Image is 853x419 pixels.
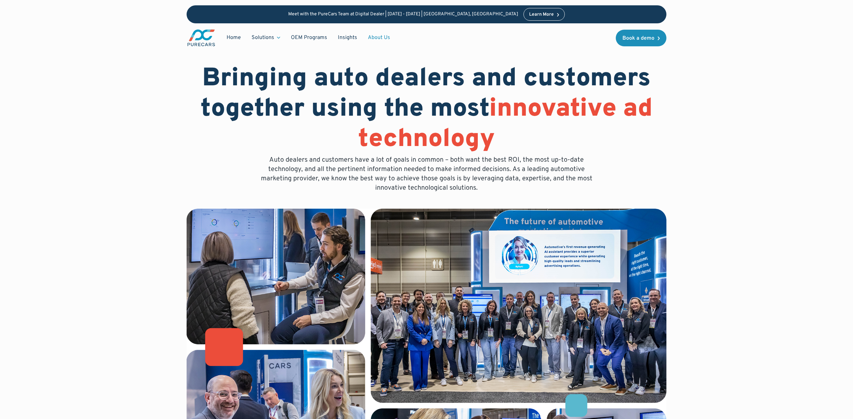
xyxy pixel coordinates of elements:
a: Insights [333,31,363,44]
h1: Bringing auto dealers and customers together using the most [187,64,666,155]
div: Solutions [246,31,286,44]
div: Learn More [529,12,554,17]
div: Book a demo [622,36,654,41]
img: purecars logo [187,29,216,47]
a: main [187,29,216,47]
a: Book a demo [616,30,666,46]
a: Learn More [523,8,565,21]
span: innovative ad technology [358,93,653,156]
p: Auto dealers and customers have a lot of goals in common – both want the best ROI, the most up-to... [256,155,597,193]
a: About Us [363,31,396,44]
p: Meet with the PureCars Team at Digital Dealer | [DATE] - [DATE] | [GEOGRAPHIC_DATA], [GEOGRAPHIC_... [288,12,518,17]
a: Home [221,31,246,44]
a: OEM Programs [286,31,333,44]
div: Solutions [252,34,274,41]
